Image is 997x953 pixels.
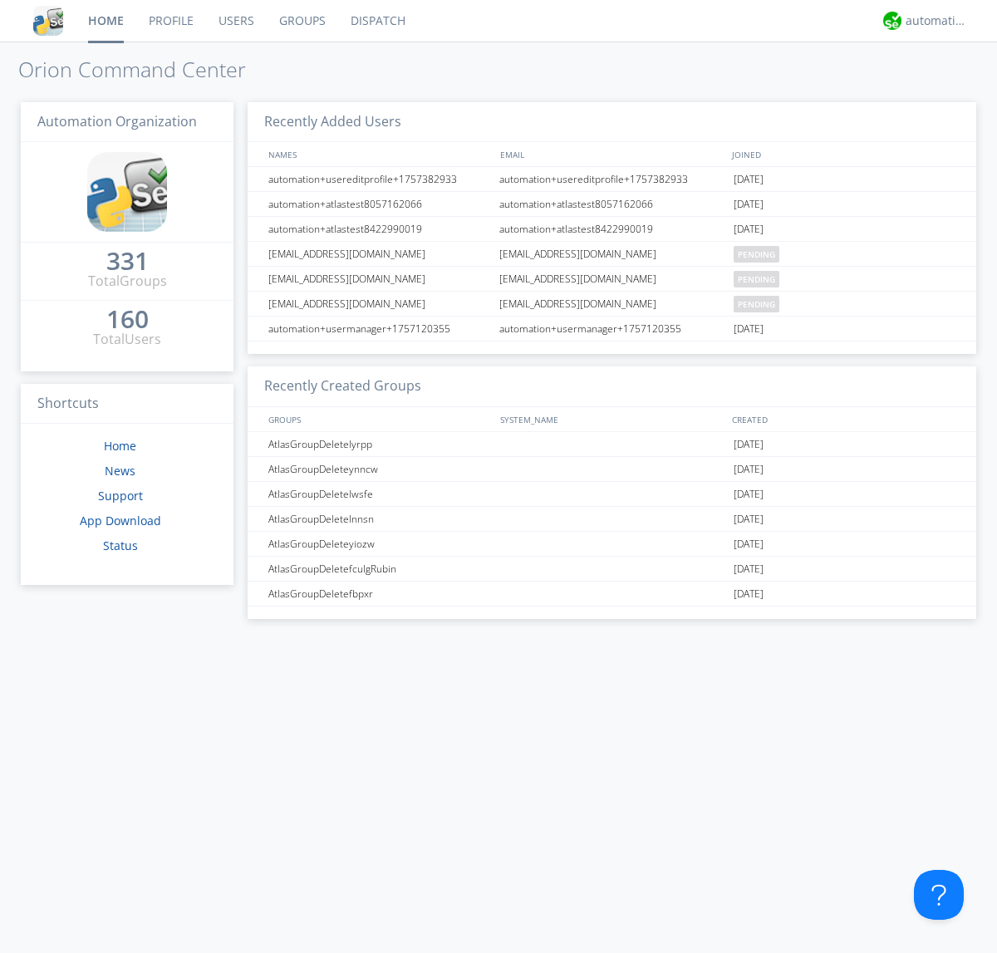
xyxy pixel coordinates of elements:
[106,311,149,327] div: 160
[883,12,901,30] img: d2d01cd9b4174d08988066c6d424eccd
[87,152,167,232] img: cddb5a64eb264b2086981ab96f4c1ba7
[248,582,976,607] a: AtlasGroupDeletefbpxr[DATE]
[103,538,138,553] a: Status
[264,457,494,481] div: AtlasGroupDeleteynncw
[248,507,976,532] a: AtlasGroupDeletelnnsn[DATE]
[93,330,161,349] div: Total Users
[33,6,63,36] img: cddb5a64eb264b2086981ab96f4c1ba7
[495,292,729,316] div: [EMAIL_ADDRESS][DOMAIN_NAME]
[106,253,149,269] div: 331
[264,432,494,456] div: AtlasGroupDeletelyrpp
[264,557,494,581] div: AtlasGroupDeletefculgRubin
[734,271,779,287] span: pending
[248,366,976,407] h3: Recently Created Groups
[264,407,492,431] div: GROUPS
[734,167,764,192] span: [DATE]
[495,242,729,266] div: [EMAIL_ADDRESS][DOMAIN_NAME]
[734,192,764,217] span: [DATE]
[734,557,764,582] span: [DATE]
[248,267,976,292] a: [EMAIL_ADDRESS][DOMAIN_NAME][EMAIL_ADDRESS][DOMAIN_NAME]pending
[734,507,764,532] span: [DATE]
[264,142,492,166] div: NAMES
[248,532,976,557] a: AtlasGroupDeleteyiozw[DATE]
[264,292,494,316] div: [EMAIL_ADDRESS][DOMAIN_NAME]
[906,12,968,29] div: automation+atlas
[248,482,976,507] a: AtlasGroupDeletelwsfe[DATE]
[248,457,976,482] a: AtlasGroupDeleteynncw[DATE]
[21,384,233,425] h3: Shortcuts
[495,317,729,341] div: automation+usermanager+1757120355
[80,513,161,528] a: App Download
[264,242,494,266] div: [EMAIL_ADDRESS][DOMAIN_NAME]
[106,311,149,330] a: 160
[248,242,976,267] a: [EMAIL_ADDRESS][DOMAIN_NAME][EMAIL_ADDRESS][DOMAIN_NAME]pending
[248,292,976,317] a: [EMAIL_ADDRESS][DOMAIN_NAME][EMAIL_ADDRESS][DOMAIN_NAME]pending
[264,167,494,191] div: automation+usereditprofile+1757382933
[734,432,764,457] span: [DATE]
[495,217,729,241] div: automation+atlastest8422990019
[264,532,494,556] div: AtlasGroupDeleteyiozw
[734,246,779,263] span: pending
[734,296,779,312] span: pending
[496,407,728,431] div: SYSTEM_NAME
[734,457,764,482] span: [DATE]
[496,142,728,166] div: EMAIL
[734,482,764,507] span: [DATE]
[88,272,167,291] div: Total Groups
[264,317,494,341] div: automation+usermanager+1757120355
[248,557,976,582] a: AtlasGroupDeletefculgRubin[DATE]
[104,438,136,454] a: Home
[248,167,976,192] a: automation+usereditprofile+1757382933automation+usereditprofile+1757382933[DATE]
[248,317,976,341] a: automation+usermanager+1757120355automation+usermanager+1757120355[DATE]
[264,217,494,241] div: automation+atlastest8422990019
[248,102,976,143] h3: Recently Added Users
[728,407,960,431] div: CREATED
[495,192,729,216] div: automation+atlastest8057162066
[264,507,494,531] div: AtlasGroupDeletelnnsn
[728,142,960,166] div: JOINED
[105,463,135,479] a: News
[248,217,976,242] a: automation+atlastest8422990019automation+atlastest8422990019[DATE]
[914,870,964,920] iframe: Toggle Customer Support
[98,488,143,504] a: Support
[264,482,494,506] div: AtlasGroupDeletelwsfe
[248,432,976,457] a: AtlasGroupDeletelyrpp[DATE]
[37,112,197,130] span: Automation Organization
[734,317,764,341] span: [DATE]
[264,582,494,606] div: AtlasGroupDeletefbpxr
[495,167,729,191] div: automation+usereditprofile+1757382933
[106,253,149,272] a: 331
[264,192,494,216] div: automation+atlastest8057162066
[264,267,494,291] div: [EMAIL_ADDRESS][DOMAIN_NAME]
[495,267,729,291] div: [EMAIL_ADDRESS][DOMAIN_NAME]
[734,532,764,557] span: [DATE]
[734,217,764,242] span: [DATE]
[734,582,764,607] span: [DATE]
[248,192,976,217] a: automation+atlastest8057162066automation+atlastest8057162066[DATE]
